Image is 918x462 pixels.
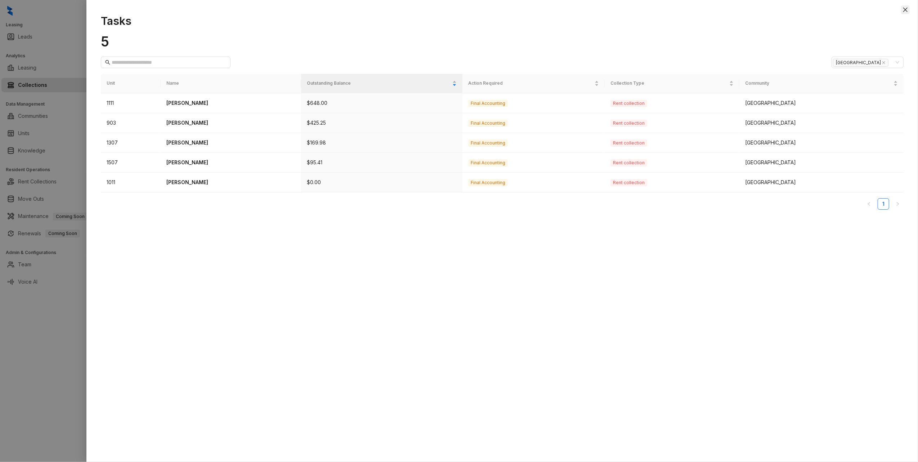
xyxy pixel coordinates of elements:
[105,60,110,65] span: search
[101,33,904,50] h1: 5
[468,179,508,186] span: Final Accounting
[166,99,295,107] p: [PERSON_NAME]
[745,99,898,107] div: [GEOGRAPHIC_DATA]
[101,153,161,173] td: 1507
[745,159,898,166] div: [GEOGRAPHIC_DATA]
[745,119,898,127] div: [GEOGRAPHIC_DATA]
[101,74,161,93] th: Unit
[745,178,898,186] div: [GEOGRAPHIC_DATA]
[468,120,508,127] span: Final Accounting
[166,119,295,127] p: [PERSON_NAME]
[892,198,904,210] button: right
[101,173,161,192] td: 1011
[605,74,739,93] th: Collection Type
[882,61,886,65] span: close
[307,80,451,87] span: Outstanding Balance
[867,202,871,206] span: left
[166,159,295,166] p: [PERSON_NAME]
[101,14,904,27] h1: Tasks
[161,74,301,93] th: Name
[892,198,904,210] li: Next Page
[307,159,457,166] p: $95.41
[903,7,908,13] span: close
[745,139,898,147] div: [GEOGRAPHIC_DATA]
[878,198,889,210] li: 1
[468,80,593,87] span: Action Required
[610,80,728,87] span: Collection Type
[833,59,888,67] span: [GEOGRAPHIC_DATA]
[610,120,647,127] span: Rent collection
[468,159,508,166] span: Final Accounting
[468,100,508,107] span: Final Accounting
[166,178,295,186] p: [PERSON_NAME]
[878,199,889,209] a: 1
[863,198,875,210] button: left
[462,74,605,93] th: Action Required
[610,100,647,107] span: Rent collection
[307,119,457,127] p: $425.25
[901,5,910,14] button: Close
[896,202,900,206] span: right
[610,139,647,147] span: Rent collection
[166,139,295,147] p: [PERSON_NAME]
[610,159,647,166] span: Rent collection
[307,139,457,147] p: $169.98
[468,139,508,147] span: Final Accounting
[739,74,904,93] th: Community
[307,99,457,107] p: $648.00
[307,178,457,186] p: $0.00
[101,113,161,133] td: 903
[101,93,161,113] td: 1111
[101,133,161,153] td: 1307
[745,80,892,87] span: Community
[610,179,647,186] span: Rent collection
[863,198,875,210] li: Previous Page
